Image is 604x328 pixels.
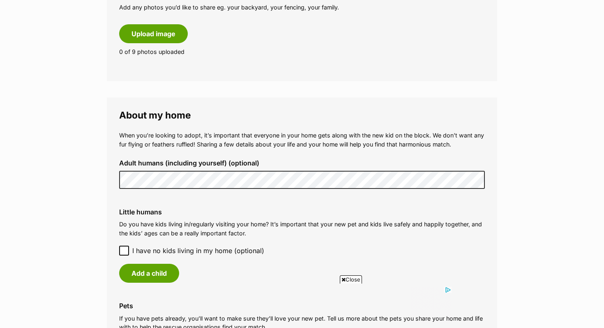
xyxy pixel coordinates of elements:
[119,110,485,121] legend: About my home
[119,302,485,309] label: Pets
[119,220,485,237] p: Do you have kids living in/regularly visiting your home? It’s important that your new pet and kid...
[119,24,188,43] button: Upload image
[119,47,485,56] p: 0 of 9 photos uploaded
[119,159,485,167] label: Adult humans (including yourself) (optional)
[119,131,485,149] p: When you’re looking to adopt, it’s important that everyone in your home gets along with the new k...
[119,264,179,283] button: Add a child
[340,275,362,284] span: Close
[119,3,485,12] p: Add any photos you’d like to share eg. your backyard, your fencing, your family.
[119,208,485,216] label: Little humans
[132,246,264,256] span: I have no kids living in my home (optional)
[152,287,452,324] iframe: Advertisement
